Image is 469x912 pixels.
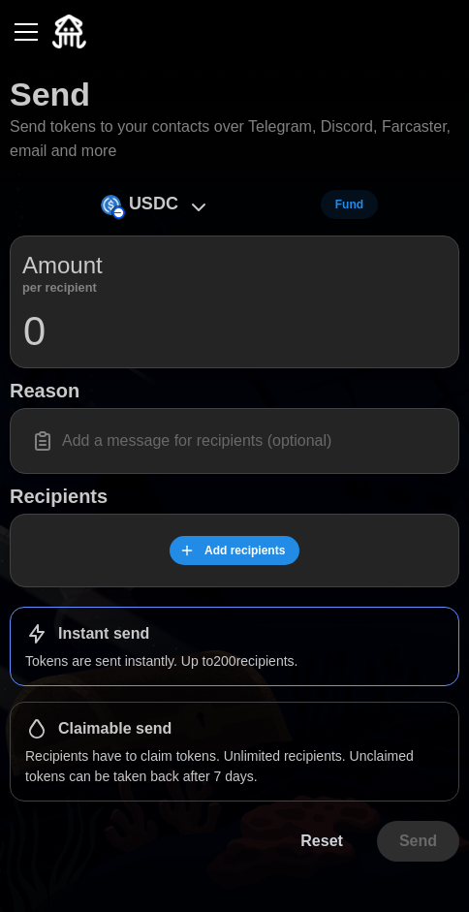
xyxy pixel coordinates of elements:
[399,822,437,861] span: Send
[101,195,121,215] img: USDC (on Base)
[170,536,300,565] button: Add recipients
[22,283,103,293] p: per recipient
[52,15,86,48] img: Quidli
[58,719,172,739] h1: Claimable send
[335,191,363,218] span: Fund
[58,624,149,645] h1: Instant send
[10,73,90,115] h1: Send
[129,190,178,218] p: USDC
[25,746,444,786] p: Recipients have to claim tokens. Unlimited recipients. Unclaimed tokens can be taken back after 7...
[22,421,447,461] input: Add a message for recipients (optional)
[321,190,378,219] button: Fund
[10,378,459,403] h1: Reason
[25,651,444,671] p: Tokens are sent instantly. Up to 200 recipients.
[300,822,343,861] span: Reset
[278,821,365,862] button: Reset
[22,307,447,356] input: 0
[377,821,459,862] button: Send
[10,484,459,509] h1: Recipients
[10,115,459,164] p: Send tokens to your contacts over Telegram, Discord, Farcaster, email and more
[22,248,103,283] p: Amount
[204,537,285,564] span: Add recipients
